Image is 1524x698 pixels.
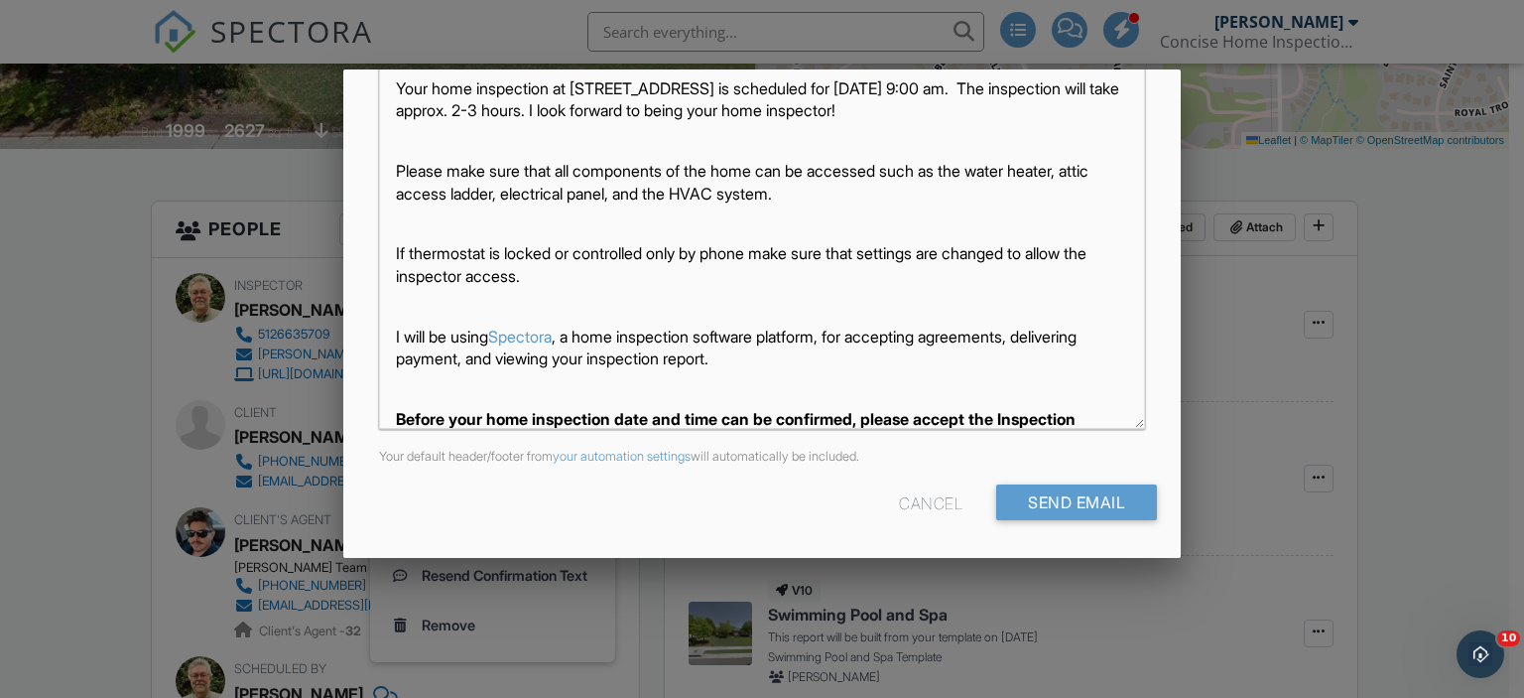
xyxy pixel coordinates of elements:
[488,327,552,347] a: Spectora
[1457,630,1504,678] iframe: Intercom live chat
[996,485,1157,520] input: Send Email
[396,326,1129,370] p: I will be using , a home inspection software platform, for accepting agreements, delivering payme...
[367,449,1158,465] div: Your default header/footer from will automatically be included.
[553,449,691,464] a: your automation settings
[396,242,1129,287] p: If thermostat is locked or controlled only by phone make sure that settings are changed to allow ...
[899,485,962,520] div: Cancel
[396,77,1129,122] p: Your home inspection at [STREET_ADDRESS] is scheduled for [DATE] 9:00 am. The inspection will tak...
[396,160,1129,205] p: Please make sure that all components of the home can be accessed such as the water heater, attic ...
[1497,630,1520,646] span: 10
[396,409,1076,451] strong: Before your home inspection date and time can be confirmed, please accept the Inspection Agreemen...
